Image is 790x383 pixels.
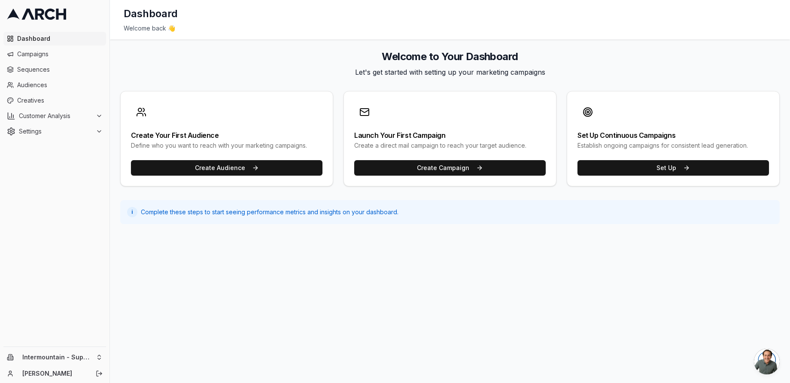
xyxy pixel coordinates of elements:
[3,63,106,76] a: Sequences
[22,353,92,361] span: Intermountain - Superior Water & Air
[577,160,769,176] button: Set Up
[577,141,769,150] div: Establish ongoing campaigns for consistent lead generation.
[17,65,103,74] span: Sequences
[19,127,92,136] span: Settings
[131,141,322,150] div: Define who you want to reach with your marketing campaigns.
[124,7,178,21] h1: Dashboard
[3,125,106,138] button: Settings
[3,47,106,61] a: Campaigns
[3,78,106,92] a: Audiences
[354,132,546,139] div: Launch Your First Campaign
[131,209,133,216] span: i
[3,94,106,107] a: Creatives
[3,109,106,123] button: Customer Analysis
[17,34,103,43] span: Dashboard
[131,160,322,176] button: Create Audience
[124,24,776,33] div: Welcome back 👋
[19,112,92,120] span: Customer Analysis
[17,81,103,89] span: Audiences
[120,50,780,64] h2: Welcome to Your Dashboard
[3,32,106,46] a: Dashboard
[754,349,780,374] div: Open chat
[22,369,86,378] a: [PERSON_NAME]
[131,132,322,139] div: Create Your First Audience
[17,50,103,58] span: Campaigns
[354,141,546,150] div: Create a direct mail campaign to reach your target audience.
[3,350,106,364] button: Intermountain - Superior Water & Air
[17,96,103,105] span: Creatives
[354,160,546,176] button: Create Campaign
[577,132,769,139] div: Set Up Continuous Campaigns
[93,368,105,380] button: Log out
[141,208,398,216] span: Complete these steps to start seeing performance metrics and insights on your dashboard.
[120,67,780,77] p: Let's get started with setting up your marketing campaigns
